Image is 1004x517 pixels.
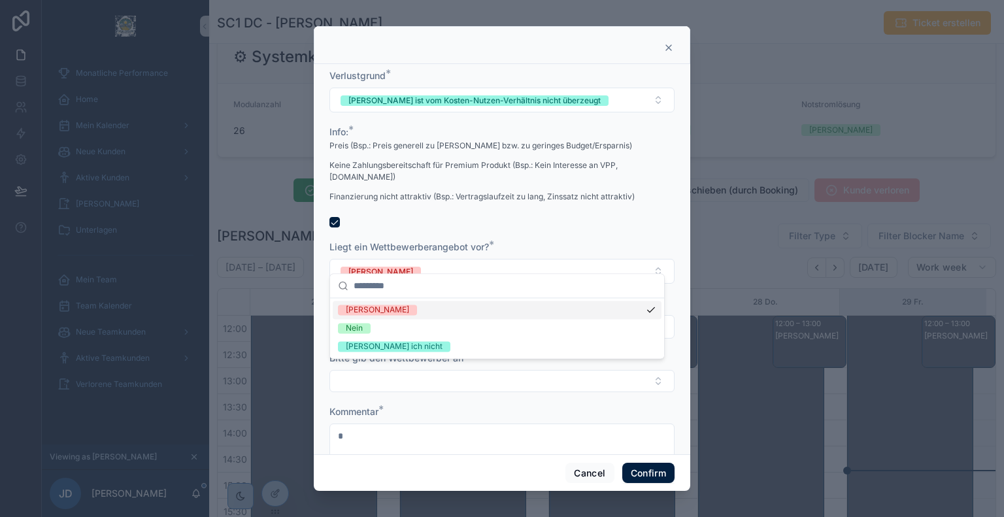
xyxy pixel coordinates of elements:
[346,341,443,352] div: [PERSON_NAME] ich nicht
[329,126,348,137] span: Info:
[329,191,675,203] p: Finanzierung nicht attraktiv (Bsp.: Vertragslaufzeit zu lang, Zinssatz nicht attraktiv)
[330,298,664,358] div: Suggestions
[565,463,614,484] button: Cancel
[346,323,363,333] div: Nein
[329,259,675,284] button: Select Button
[329,241,489,252] span: Liegt ein Wettbewerberangebot vor?
[346,305,409,315] div: [PERSON_NAME]
[348,95,601,106] div: [PERSON_NAME] ist vom Kosten-Nutzen-Verhältnis nicht überzeugt
[329,70,386,81] span: Verlustgrund
[329,370,675,392] button: Select Button
[348,267,413,277] div: [PERSON_NAME]
[622,463,675,484] button: Confirm
[329,159,675,183] p: Keine Zahlungsbereitschaft für Premium Produkt (Bsp.: Kein Interesse an VPP, [DOMAIN_NAME])
[329,140,675,152] p: Preis (Bsp.: Preis generell zu [PERSON_NAME] bzw. zu geringes Budget/Ersparnis)
[329,88,675,112] button: Select Button
[329,406,378,417] span: Kommentar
